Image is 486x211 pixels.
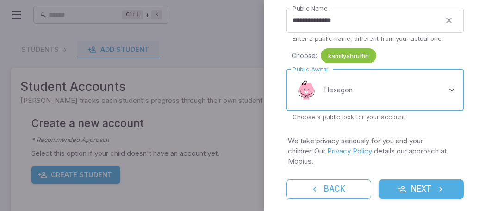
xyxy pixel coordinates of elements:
[321,51,376,60] span: kamilyahruffin
[286,179,371,199] button: Back
[441,12,457,29] button: clear
[293,65,328,74] label: Public Avatar
[379,179,464,199] button: Next
[292,48,464,63] div: Choose:
[324,85,353,95] p: Hexagon
[293,34,457,43] p: Enter a public name, different from your actual one
[321,48,376,63] div: kamilyahruffin
[293,76,320,104] img: hexagon.svg
[288,136,462,166] p: We take privacy seriously for you and your children. Our details our approach at Mobius.
[327,147,372,155] a: Privacy Policy
[293,113,457,121] p: Choose a public look for your account
[293,4,327,13] label: Public Name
